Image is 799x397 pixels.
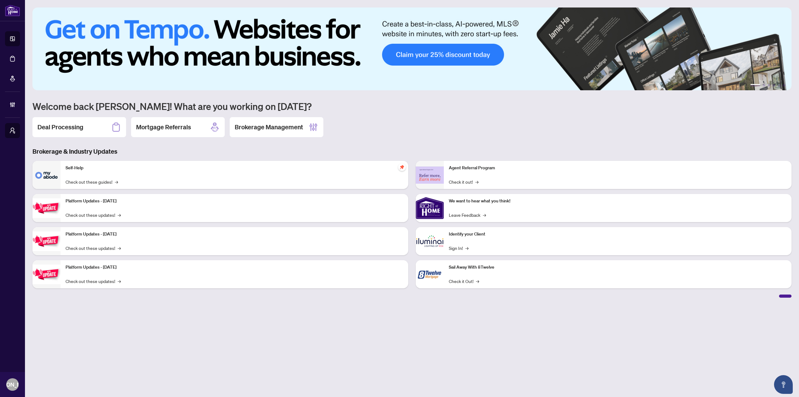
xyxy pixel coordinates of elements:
p: Identify your Client [449,231,787,238]
button: 2 [763,84,765,87]
img: Platform Updates - July 21, 2025 [32,198,61,218]
img: Agent Referral Program [416,166,444,184]
p: Platform Updates - [DATE] [66,231,403,238]
span: → [465,245,468,251]
img: logo [5,5,20,16]
a: Check it Out!→ [449,278,479,285]
span: → [118,245,121,251]
h3: Brokerage & Industry Updates [32,147,792,156]
img: Self-Help [32,161,61,189]
span: → [475,178,478,185]
span: → [483,211,486,218]
p: Platform Updates - [DATE] [66,264,403,271]
button: Open asap [774,375,793,394]
img: We want to hear what you think! [416,194,444,222]
button: 6 [783,84,785,87]
img: Platform Updates - June 23, 2025 [32,265,61,284]
p: We want to hear what you think! [449,198,787,205]
button: 3 [768,84,770,87]
h2: Mortgage Referrals [136,123,191,132]
button: 1 [750,84,760,87]
p: Agent Referral Program [449,165,787,171]
a: Check out these updates!→ [66,278,121,285]
span: pushpin [398,163,406,171]
a: Sign In!→ [449,245,468,251]
a: Check out these guides!→ [66,178,118,185]
a: Check it out!→ [449,178,478,185]
button: 5 [778,84,780,87]
p: Platform Updates - [DATE] [66,198,403,205]
p: Self-Help [66,165,403,171]
button: 4 [773,84,775,87]
img: Platform Updates - July 8, 2025 [32,231,61,251]
h2: Deal Processing [37,123,83,132]
a: Check out these updates!→ [66,211,121,218]
h1: Welcome back [PERSON_NAME]! What are you working on [DATE]? [32,100,792,112]
span: → [118,278,121,285]
img: Slide 0 [32,7,792,90]
a: Check out these updates!→ [66,245,121,251]
p: Sail Away With 8Twelve [449,264,787,271]
h2: Brokerage Management [235,123,303,132]
img: Identify your Client [416,227,444,255]
span: → [118,211,121,218]
span: → [115,178,118,185]
span: user-switch [9,127,16,134]
a: Leave Feedback→ [449,211,486,218]
img: Sail Away With 8Twelve [416,260,444,288]
span: → [476,278,479,285]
